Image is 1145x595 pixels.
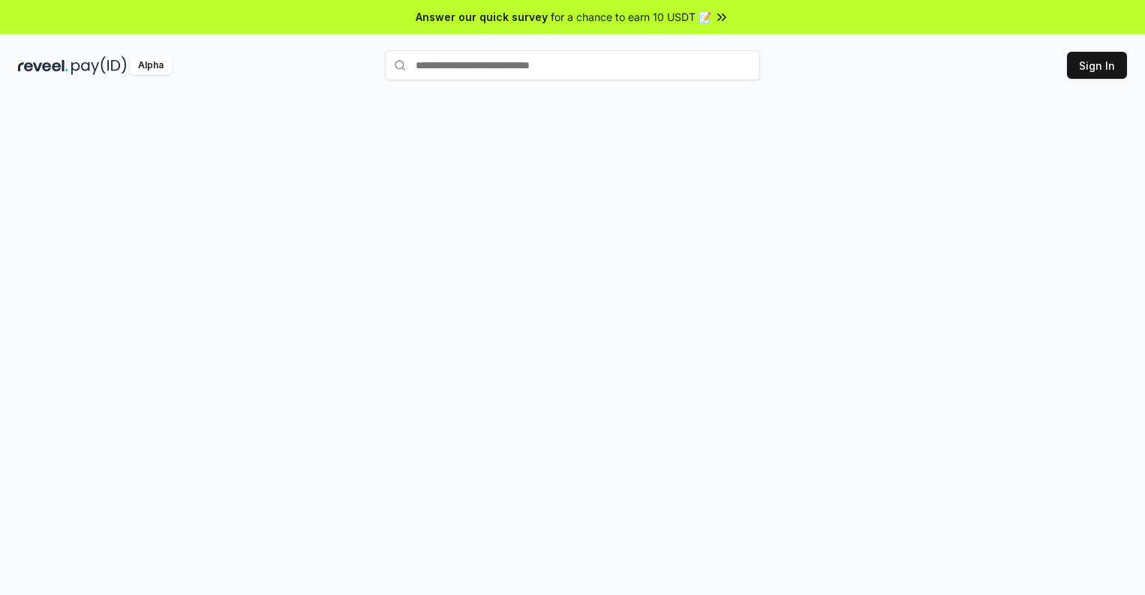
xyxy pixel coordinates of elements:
[18,56,68,75] img: reveel_dark
[71,56,127,75] img: pay_id
[551,9,711,25] span: for a chance to earn 10 USDT 📝
[416,9,548,25] span: Answer our quick survey
[130,56,172,75] div: Alpha
[1067,52,1127,79] button: Sign In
